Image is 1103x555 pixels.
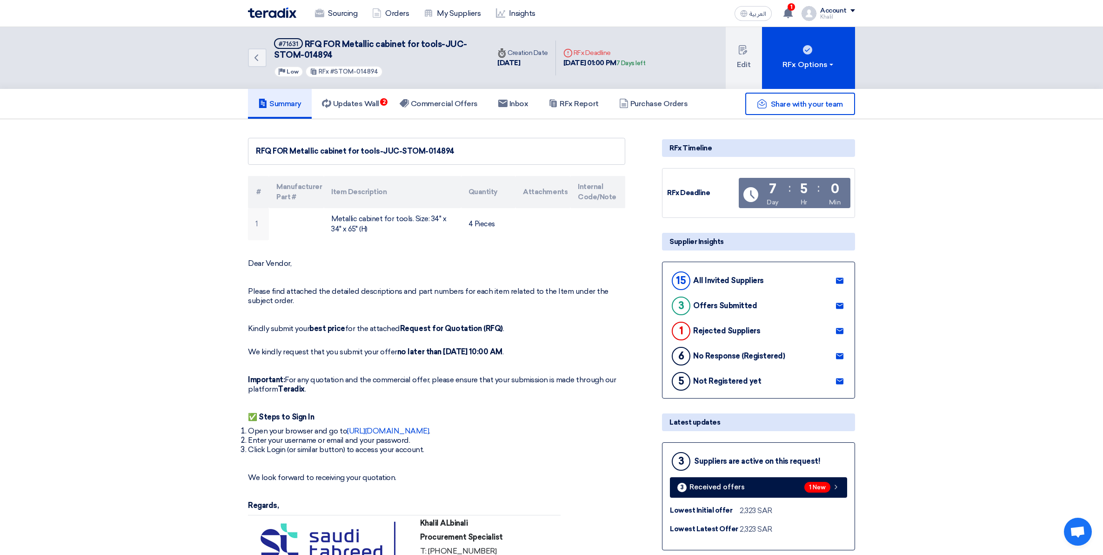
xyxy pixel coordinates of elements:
[322,99,379,108] h5: Updates Wall
[248,324,625,333] p: Kindly submit your for the attached .
[538,89,608,119] a: RFx Report
[563,48,646,58] div: RFx Deadline
[831,183,839,196] div: 0
[248,413,314,421] strong: ✅ Steps to Sign In
[389,89,488,119] a: Commercial Offers
[248,208,269,240] td: 1
[274,38,479,61] h5: RFQ FOR Metallic cabinet for tools-JUC-STOM-014894
[667,188,737,198] div: RFx Deadline
[248,89,312,119] a: Summary
[735,6,772,21] button: العربية
[248,375,625,394] p: For any quotation and the commercial offer, please ensure that your submission is made through ou...
[782,59,835,70] div: RFx Options
[1064,518,1092,546] div: Open chat
[672,322,690,340] div: 1
[726,27,762,89] button: Edit
[278,385,305,393] strong: Teradix
[380,98,388,106] span: 2
[330,68,378,75] span: #STOM-014894
[497,48,548,58] div: Creation Date
[248,501,279,510] strong: Regards,
[788,3,795,11] span: 1
[319,68,329,75] span: RFx
[461,176,516,208] th: Quantity
[497,58,548,68] div: [DATE]
[693,377,761,386] div: Not Registered yet
[789,180,791,196] div: :
[365,3,416,24] a: Orders
[488,3,543,24] a: Insights
[488,89,539,119] a: Inbox
[829,197,841,207] div: Min
[324,176,461,208] th: Item Description
[677,483,687,492] div: 3
[672,372,690,391] div: 5
[740,505,772,516] div: 2,323 SAR
[820,7,847,15] div: Account
[769,183,776,196] div: 7
[672,297,690,315] div: 3
[689,484,745,491] span: Received offers
[248,259,625,268] p: Dear Vendor,
[672,452,690,471] div: 3
[269,176,324,208] th: Manufacturer Part #
[616,59,646,68] div: 7 Days left
[248,426,625,436] li: Open your browser and go to .
[563,58,646,68] div: [DATE] 01:00 PM
[749,11,766,17] span: العربية
[609,89,698,119] a: Purchase Orders
[662,413,855,431] div: Latest updates
[800,183,808,196] div: 5
[672,271,690,290] div: 15
[740,524,772,535] div: 2,323 SAR
[420,533,503,541] strong: Procurement Specialist
[619,99,688,108] h5: Purchase Orders
[570,176,625,208] th: Internal Code/Note
[693,352,785,360] div: No Response (Registered)
[461,208,516,240] td: 4 Pieces
[416,3,488,24] a: My Suppliers
[287,68,299,75] span: Low
[248,445,625,454] li: Click Login (or similar button) to access your account.
[248,436,625,445] li: Enter your username or email and your password.
[312,89,389,119] a: Updates Wall2
[694,457,820,466] div: Suppliers are active on this request!
[248,7,296,18] img: Teradix logo
[248,473,625,482] p: We look forward to receiving your quotation.
[400,99,478,108] h5: Commercial Offers
[767,197,779,207] div: Day
[820,14,855,20] div: Khalil
[817,180,820,196] div: :
[256,146,617,157] div: RFQ FOR Metallic cabinet for tools-JUC-STOM-014894
[400,324,503,333] strong: Request for Quotation (RFQ)
[662,139,855,157] div: RFx Timeline
[324,208,461,240] td: Metallic cabinet for tools. Size: 34" x 34" x 65" (H)
[762,27,855,89] button: RFx Options
[801,197,807,207] div: Hr
[670,505,740,516] div: Lowest Initial offer
[804,482,830,493] span: 1 New
[397,347,502,356] strong: no later than [DATE] 10:00 AM
[279,41,298,47] div: #71631
[670,524,740,535] div: Lowest Latest Offer
[248,287,625,305] p: Please find attached the detailed descriptions and part numbers for each item related to the Item...
[662,233,855,250] div: Supplier Insights
[248,375,285,384] strong: Important:
[309,324,345,333] strong: best price
[498,99,528,108] h5: Inbox
[548,99,598,108] h5: RFx Report
[670,477,847,498] a: 3 Received offers 1 New
[771,100,843,108] span: Share with your team
[347,426,429,435] a: [URL][DOMAIN_NAME]
[515,176,570,208] th: Attachments
[258,99,301,108] h5: Summary
[672,347,690,365] div: 6
[248,338,625,357] p: We kindly request that you submit your offer .
[248,176,269,208] th: #
[693,276,764,285] div: All Invited Suppliers
[274,39,467,60] span: RFQ FOR Metallic cabinet for tools-JUC-STOM-014894
[693,301,757,310] div: Offers Submitted
[420,519,468,528] strong: Khalil ALbinali
[308,3,365,24] a: Sourcing
[802,6,816,21] img: profile_test.png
